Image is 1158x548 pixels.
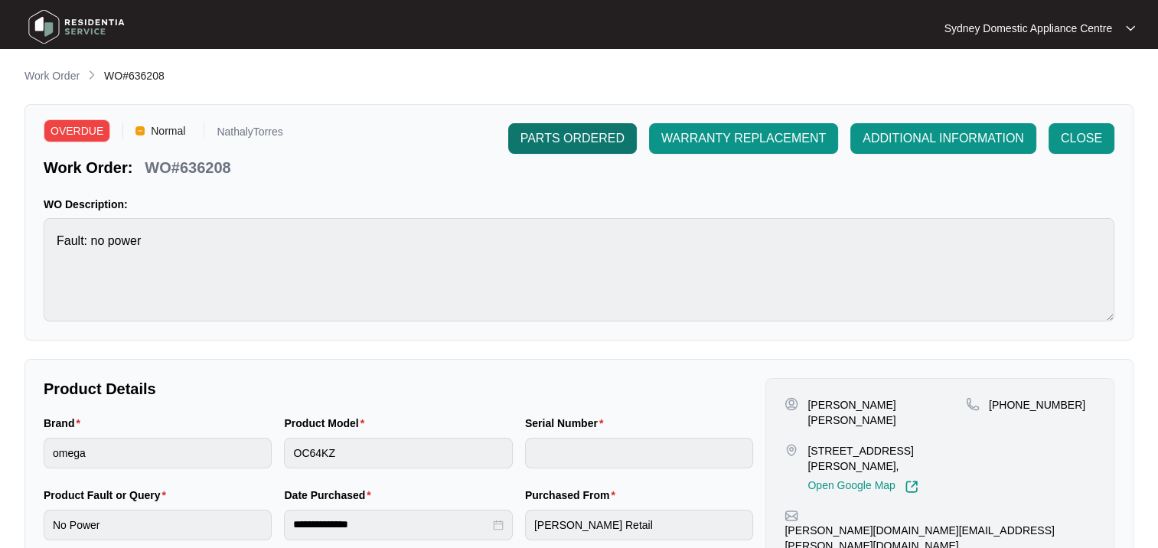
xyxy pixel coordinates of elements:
[44,488,172,503] label: Product Fault or Query
[44,378,753,400] p: Product Details
[1126,24,1135,32] img: dropdown arrow
[1049,123,1114,154] button: CLOSE
[284,488,377,503] label: Date Purchased
[21,68,83,85] a: Work Order
[104,70,165,82] span: WO#636208
[145,157,230,178] p: WO#636208
[284,416,370,431] label: Product Model
[44,157,132,178] p: Work Order:
[44,197,1114,212] p: WO Description:
[785,443,798,457] img: map-pin
[785,509,798,523] img: map-pin
[44,119,110,142] span: OVERDUE
[44,510,272,540] input: Product Fault or Query
[44,416,86,431] label: Brand
[86,69,98,81] img: chevron-right
[44,438,272,468] input: Brand
[1061,129,1102,148] span: CLOSE
[520,129,625,148] span: PARTS ORDERED
[785,397,798,411] img: user-pin
[525,416,609,431] label: Serial Number
[525,438,753,468] input: Serial Number
[989,397,1085,413] p: [PHONE_NUMBER]
[863,129,1024,148] span: ADDITIONAL INFORMATION
[807,397,966,428] p: [PERSON_NAME] [PERSON_NAME]
[217,126,282,142] p: NathalyTorres
[284,438,512,468] input: Product Model
[525,510,753,540] input: Purchased From
[850,123,1036,154] button: ADDITIONAL INFORMATION
[525,488,621,503] label: Purchased From
[649,123,838,154] button: WARRANTY REPLACEMENT
[24,68,80,83] p: Work Order
[966,397,980,411] img: map-pin
[905,480,918,494] img: Link-External
[661,129,826,148] span: WARRANTY REPLACEMENT
[293,517,489,533] input: Date Purchased
[145,119,191,142] span: Normal
[23,4,130,50] img: residentia service logo
[944,21,1112,36] p: Sydney Domestic Appliance Centre
[508,123,637,154] button: PARTS ORDERED
[807,480,918,494] a: Open Google Map
[44,218,1114,321] textarea: Fault: no power
[807,443,966,474] p: [STREET_ADDRESS][PERSON_NAME],
[135,126,145,135] img: Vercel Logo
